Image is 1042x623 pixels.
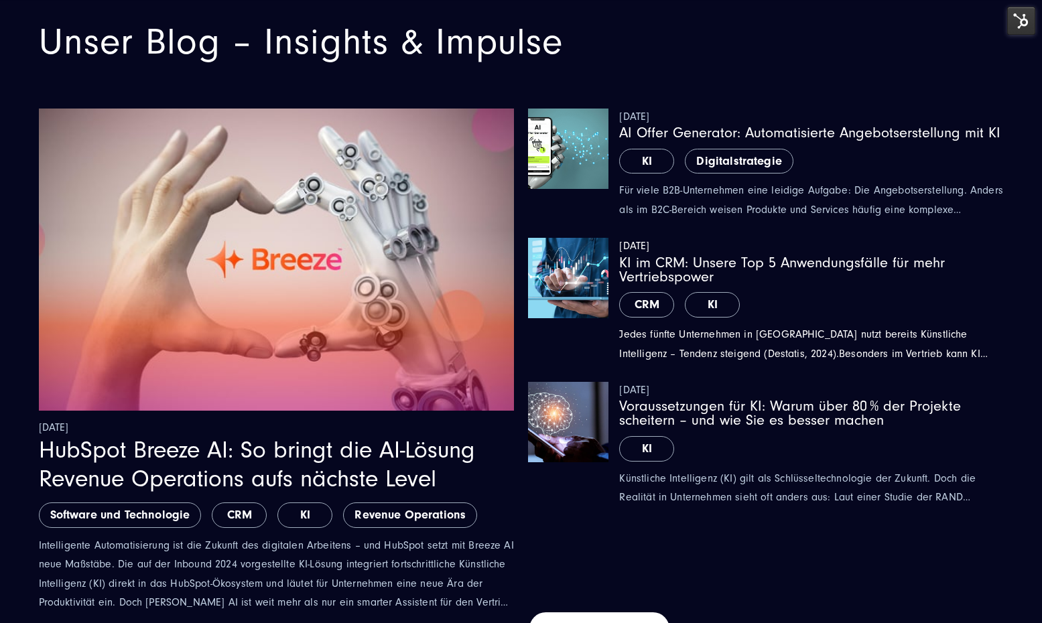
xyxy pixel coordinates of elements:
[619,384,1003,397] time: [DATE]
[619,436,674,462] span: KI
[343,502,477,528] span: Revenue Operations
[39,536,515,612] div: Intelligente Automatisierung ist die Zukunft des digitalen Arbeitens – und HubSpot setzt mit Bree...
[39,109,515,612] a: Featured image: Eine menschliche Hand und eine futuristische, mechanische Hand formen gemeinsam e...
[528,109,1003,218] a: Featured image: Headerbild zum AI Offer Generator - Read full post: AI Offer Generator: Automatis...
[39,20,1004,65] h2: Unser Blog – Insights & Impulse
[619,400,1003,428] h3: Voraussetzungen für KI: Warum über 80 % der Projekte scheitern – und wie Sie es besser machen
[39,436,515,494] h3: HubSpot Breeze AI: So bringt die AI-Lösung Revenue Operations aufs nächste Level
[619,469,1003,507] div: Künstliche Intelligenz (KI) gilt als Schlüsseltechnologie der Zukunft. Doch die Realität in Unter...
[528,109,608,189] img: Headerbild zum AI Offer Generator
[619,149,674,174] span: KI
[528,238,1003,362] a: Featured image: Verschiedene Dashboards mit Diagrammen | KI im CRM Header - Read full post: KI im...
[528,382,1003,506] a: Featured image: Ein Benutzer hält ein Smartphone in der Hand, während über dem Gerät eine stilisi...
[619,127,1003,141] h3: AI Offer Generator: Automatisierte Angebotserstellung mit KI
[277,502,332,528] span: KI
[685,149,793,174] span: Digitalstrategie
[528,238,608,318] img: Verschiedene Dashboards mit Diagrammen | KI im CRM Header
[619,111,1003,123] time: [DATE]
[39,502,202,528] span: Software und Technologie
[39,421,515,434] time: [DATE]
[528,382,608,462] img: Ein Benutzer hält ein Smartphone in der Hand, während über dem Gerät eine stilisierte Darstellung...
[1007,7,1035,35] img: HubSpot Tools-Menüschalter
[212,502,267,528] span: CRM
[619,292,674,318] span: CRM
[619,325,1003,363] div: Jedes fünfte Unternehmen in [GEOGRAPHIC_DATA] nutzt bereits Künstliche Intelligenz – Tendenz stei...
[619,240,1003,253] time: [DATE]
[619,257,1003,285] h3: KI im CRM: Unsere Top 5 Anwendungsfälle für mehr Vertriebspower
[685,292,740,318] span: KI
[619,181,1003,219] div: Für viele B2B-Unternehmen eine leidige Aufgabe: Die Angebotserstellung. Anders als im B2C-Bereich...
[39,109,515,411] img: Eine menschliche Hand und eine futuristische, mechanische Hand formen gemeinsam ein Herzsymbol. I...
